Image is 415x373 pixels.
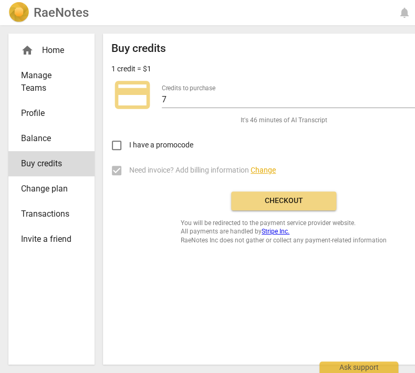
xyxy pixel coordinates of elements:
[34,5,89,20] h2: RaeNotes
[162,85,215,91] label: Credits to purchase
[181,219,387,245] span: You will be redirected to the payment service provider website. All payments are handled by RaeNo...
[111,74,153,116] span: credit_card
[21,132,74,145] span: Balance
[111,63,151,74] p: 1 credit = $1
[8,101,95,126] a: Profile
[111,42,166,55] h2: Buy credits
[251,166,276,174] span: Change
[319,361,398,373] div: Ask support
[241,116,327,125] span: It's 46 minutes of AI Transcript
[8,176,95,201] a: Change plan
[129,140,193,151] span: I have a promocode
[231,191,336,210] button: Checkout
[21,69,74,94] span: Manage Teams
[8,38,95,63] div: Home
[8,126,95,151] a: Balance
[8,151,95,176] a: Buy credits
[240,196,328,206] span: Checkout
[21,208,74,220] span: Transactions
[8,2,29,23] img: Logo
[21,183,74,195] span: Change plan
[21,157,74,170] span: Buy credits
[21,107,74,120] span: Profile
[8,2,89,23] a: LogoRaeNotes
[262,228,289,235] a: Stripe Inc.
[21,44,34,57] span: home
[8,227,95,252] a: Invite a friend
[21,44,74,57] div: Home
[129,165,276,176] span: Need invoice? Add billing information
[8,201,95,227] a: Transactions
[21,233,74,246] span: Invite a friend
[8,63,95,101] a: Manage Teams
